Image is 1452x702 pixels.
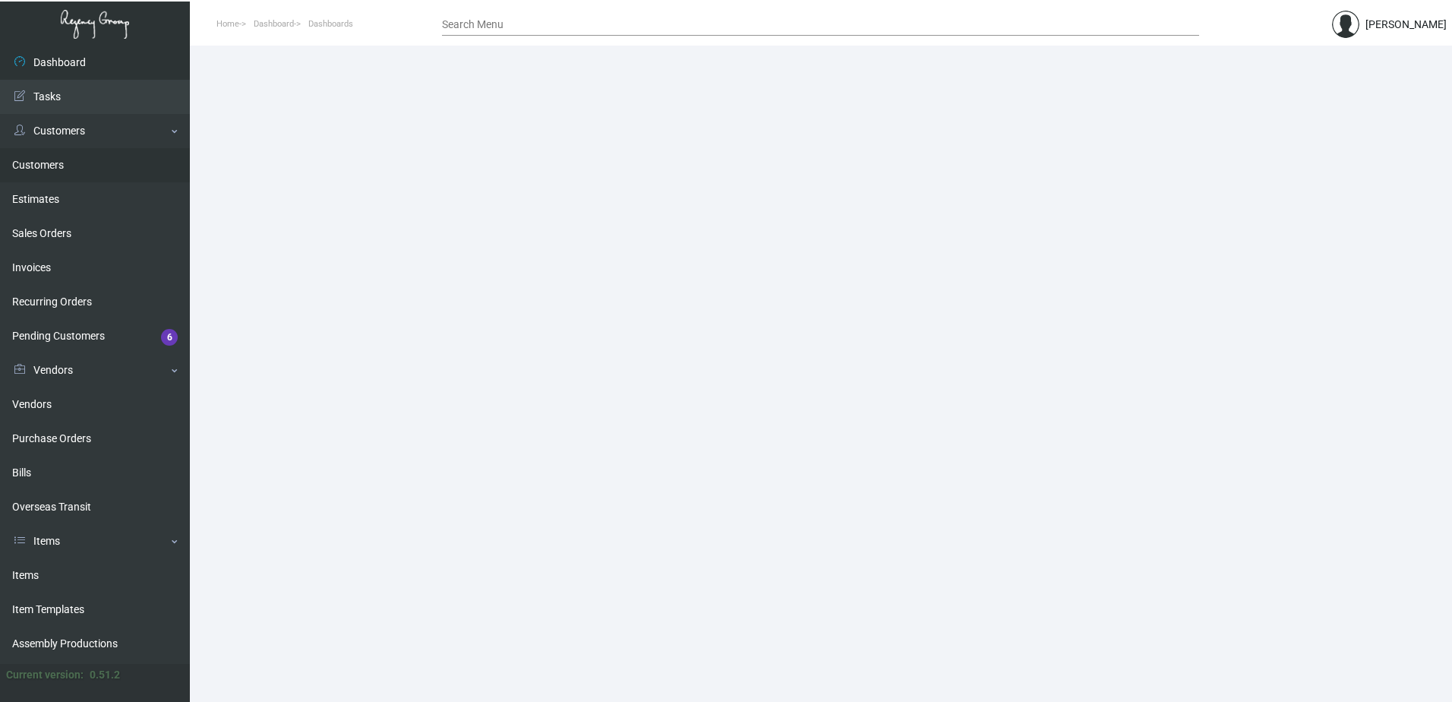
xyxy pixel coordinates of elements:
[308,19,353,29] span: Dashboards
[1365,17,1447,33] div: [PERSON_NAME]
[216,19,239,29] span: Home
[254,19,294,29] span: Dashboard
[6,667,84,683] div: Current version:
[90,667,120,683] div: 0.51.2
[1332,11,1359,38] img: admin@bootstrapmaster.com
